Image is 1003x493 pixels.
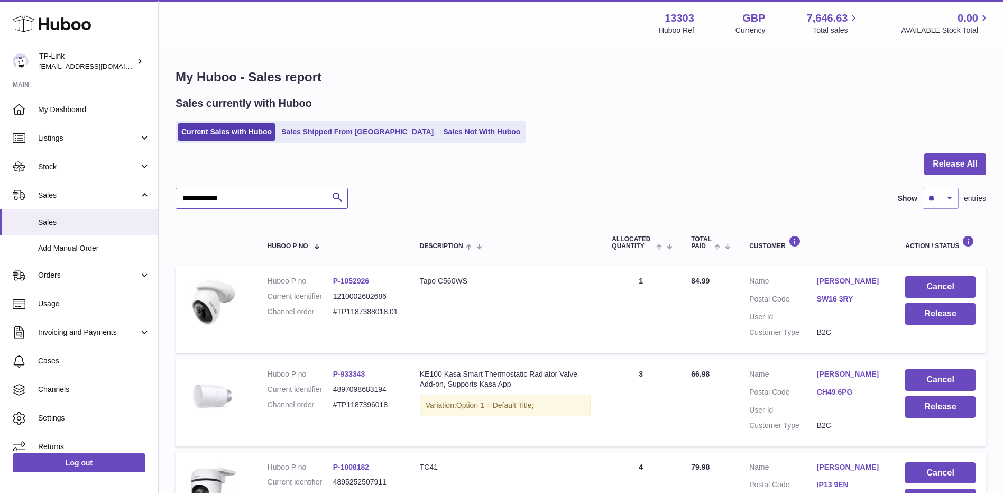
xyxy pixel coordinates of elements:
span: Total paid [691,236,712,250]
div: Action / Status [905,235,976,250]
div: Variation: [420,395,591,416]
a: SW16 3RY [817,294,885,304]
span: Option 1 = Default Title; [456,401,534,409]
button: Cancel [905,369,976,391]
span: 0.00 [958,11,978,25]
span: Settings [38,413,150,423]
dd: #TP1187388018.01 [333,307,399,317]
dt: Current identifier [268,385,333,395]
dd: B2C [817,421,885,431]
span: Returns [38,442,150,452]
dt: User Id [749,312,817,322]
img: KE100_EU_1.0_1.jpg [186,369,239,422]
dd: 4895252507911 [333,477,399,487]
img: gaby.chen@tp-link.com [13,53,29,69]
dt: Huboo P no [268,369,333,379]
dt: Huboo P no [268,276,333,286]
dt: Customer Type [749,327,817,337]
span: Description [420,243,463,250]
span: Channels [38,385,150,395]
a: [PERSON_NAME] [817,462,885,472]
dt: Current identifier [268,291,333,302]
a: IP13 9EN [817,480,885,490]
span: Sales [38,217,150,227]
dt: Name [749,369,817,382]
dt: Postal Code [749,387,817,400]
div: Tapo C560WS [420,276,591,286]
span: Listings [38,133,139,143]
button: Cancel [905,462,976,484]
span: 7,646.63 [807,11,848,25]
dt: Current identifier [268,477,333,487]
span: 66.98 [691,370,710,378]
a: Sales Not With Huboo [439,123,524,141]
div: TC41 [420,462,591,472]
dd: 1210002602686 [333,291,399,302]
span: Orders [38,270,139,280]
span: Usage [38,299,150,309]
dt: Name [749,276,817,289]
dd: 4897098683194 [333,385,399,395]
div: Currency [735,25,766,35]
button: Release [905,396,976,418]
dd: #TP1187396018 [333,400,399,410]
span: Total sales [813,25,860,35]
a: Log out [13,453,145,472]
span: AVAILABLE Stock Total [901,25,990,35]
label: Show [898,194,917,204]
strong: 13303 [665,11,694,25]
span: Sales [38,190,139,200]
span: Invoicing and Payments [38,327,139,337]
span: 79.98 [691,463,710,471]
span: 84.99 [691,277,710,285]
a: 0.00 AVAILABLE Stock Total [901,11,990,35]
div: KE100 Kasa Smart Thermostatic Radiator Valve Add-on, Supports Kasa App [420,369,591,389]
div: Huboo Ref [659,25,694,35]
dt: Customer Type [749,421,817,431]
dt: User Id [749,405,817,415]
td: 1 [601,266,680,353]
img: 1753362365.jpg [186,276,239,331]
a: Current Sales with Huboo [178,123,275,141]
a: Sales Shipped From [GEOGRAPHIC_DATA] [278,123,437,141]
dt: Postal Code [749,480,817,492]
span: Huboo P no [268,243,308,250]
button: Release All [924,153,986,175]
dt: Channel order [268,307,333,317]
dt: Postal Code [749,294,817,307]
dt: Huboo P no [268,462,333,472]
a: CH49 6PG [817,387,885,397]
h1: My Huboo - Sales report [176,69,986,86]
h2: Sales currently with Huboo [176,96,312,111]
div: TP-Link [39,51,134,71]
button: Cancel [905,276,976,298]
span: Add Manual Order [38,243,150,253]
a: P-1008182 [333,463,370,471]
td: 3 [601,359,680,446]
span: entries [964,194,986,204]
a: P-1052926 [333,277,370,285]
a: 7,646.63 Total sales [807,11,860,35]
strong: GBP [742,11,765,25]
div: Customer [749,235,884,250]
dd: B2C [817,327,885,337]
button: Release [905,303,976,325]
a: [PERSON_NAME] [817,276,885,286]
a: [PERSON_NAME] [817,369,885,379]
span: ALLOCATED Quantity [612,236,653,250]
dt: Channel order [268,400,333,410]
span: My Dashboard [38,105,150,115]
dt: Name [749,462,817,475]
span: Stock [38,162,139,172]
span: [EMAIL_ADDRESS][DOMAIN_NAME] [39,62,155,70]
a: P-933343 [333,370,365,378]
span: Cases [38,356,150,366]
